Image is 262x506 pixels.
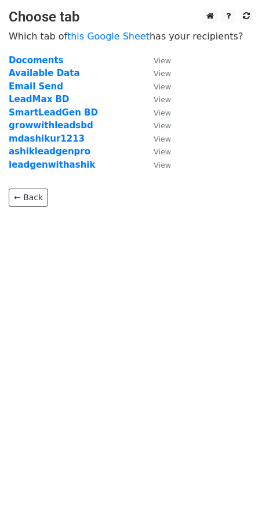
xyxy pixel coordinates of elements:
small: View [154,95,171,104]
a: Available Data [9,68,80,78]
a: View [142,146,171,157]
a: leadgenwithashik [9,160,95,170]
small: View [154,109,171,117]
a: View [142,81,171,92]
small: View [154,56,171,65]
a: View [142,55,171,66]
a: LeadMax BD [9,94,69,104]
a: View [142,94,171,104]
a: this Google Sheet [67,31,150,42]
a: SmartLeadGen BD [9,107,98,118]
a: View [142,133,171,144]
h3: Choose tab [9,9,253,26]
small: View [154,82,171,91]
small: View [154,135,171,143]
a: ← Back [9,189,48,207]
a: growwithleadsbd [9,120,93,131]
small: View [154,121,171,130]
a: View [142,160,171,170]
small: View [154,69,171,78]
a: View [142,107,171,118]
a: View [142,120,171,131]
a: ashikleadgenpro [9,146,90,157]
p: Which tab of has your recipients? [9,30,253,42]
small: View [154,161,171,169]
a: Docoments [9,55,64,66]
a: mdashikur1213 [9,133,85,144]
a: View [142,68,171,78]
small: View [154,147,171,156]
a: Email Send [9,81,63,92]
